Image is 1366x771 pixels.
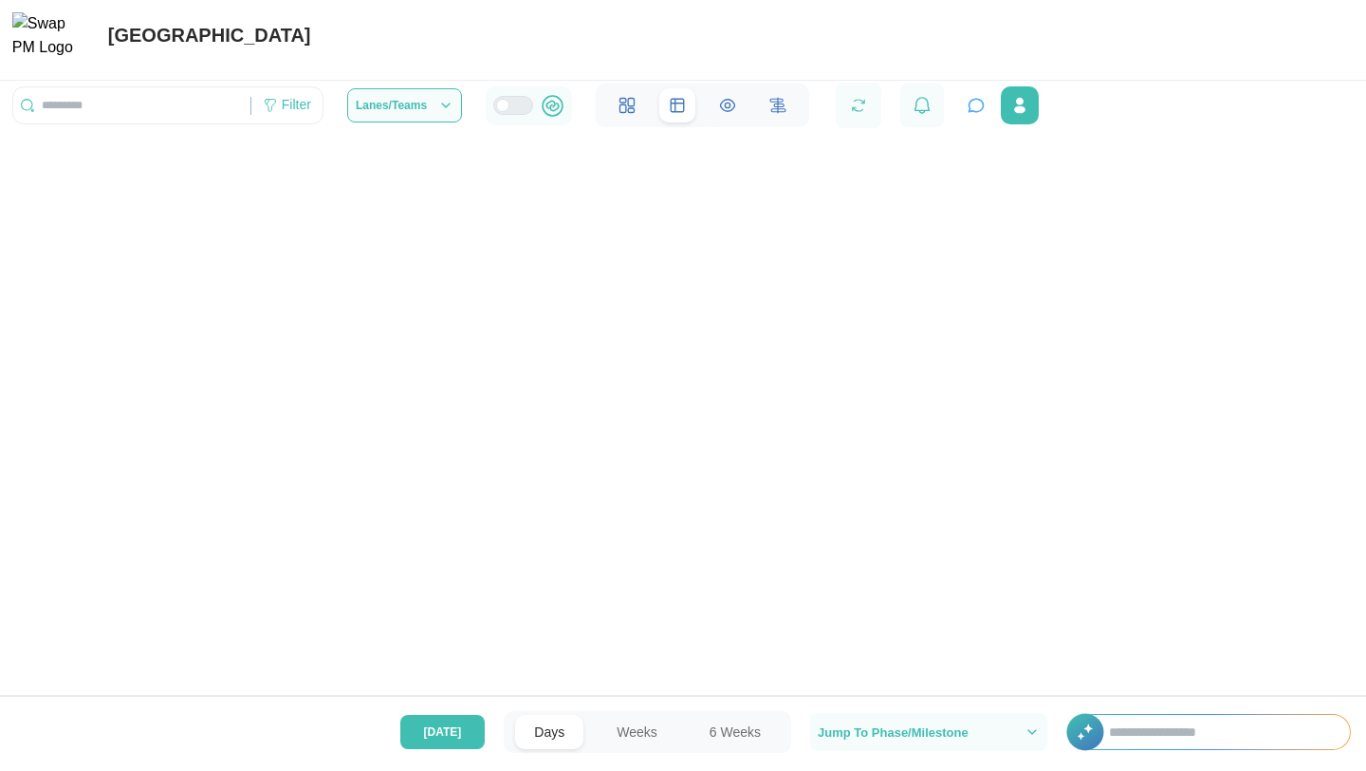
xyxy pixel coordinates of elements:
span: Jump To Phase/Milestone [818,726,969,739]
span: Lanes/Teams [356,100,427,111]
button: Days [515,715,583,749]
span: [DATE] [424,716,462,748]
button: Jump To Phase/Milestone [810,713,1047,751]
button: 6 Weeks [691,715,780,749]
div: + [1066,714,1351,750]
div: [GEOGRAPHIC_DATA] [108,21,311,50]
button: Lanes/Teams [347,88,462,122]
button: Open project assistant [963,92,989,119]
button: [DATE] [400,715,486,749]
button: Refresh Grid [845,92,872,119]
button: Weeks [598,715,676,749]
img: Swap PM Logo [12,12,89,60]
div: Filter [282,95,311,116]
